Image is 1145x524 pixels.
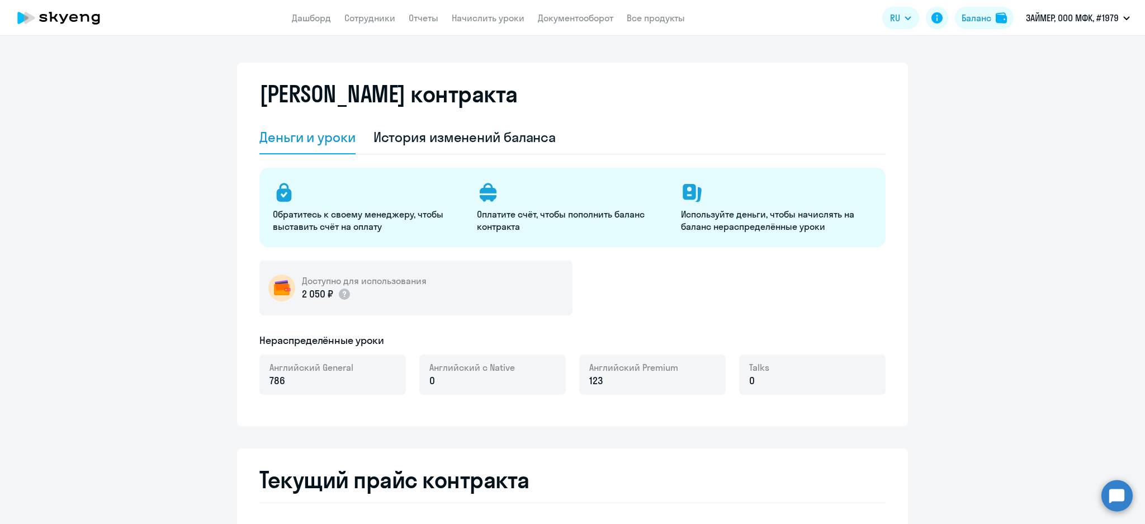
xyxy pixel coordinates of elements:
h2: Текущий прайс контракта [259,466,886,493]
h5: Доступно для использования [302,275,427,287]
span: 786 [269,374,285,388]
span: 123 [589,374,603,388]
button: RU [882,7,919,29]
a: Дашборд [292,12,331,23]
a: Отчеты [409,12,438,23]
p: 2 050 ₽ [302,287,351,301]
button: Балансbalance [955,7,1014,29]
p: Обратитесь к своему менеджеру, чтобы выставить счёт на оплату [273,208,463,233]
img: balance [996,12,1007,23]
button: ЗАЙМЕР, ООО МФК, #1979 [1020,4,1135,31]
span: Talks [749,361,769,374]
span: Английский с Native [429,361,515,374]
span: RU [890,11,900,25]
span: Английский General [269,361,353,374]
span: 0 [749,374,755,388]
p: Используйте деньги, чтобы начислять на баланс нераспределённые уроки [681,208,872,233]
a: Документооборот [538,12,613,23]
a: Начислить уроки [452,12,524,23]
p: ЗАЙМЕР, ООО МФК, #1979 [1026,11,1119,25]
span: 0 [429,374,435,388]
h5: Нераспределённые уроки [259,333,384,348]
h2: [PERSON_NAME] контракта [259,81,518,107]
a: Все продукты [627,12,685,23]
p: Оплатите счёт, чтобы пополнить баланс контракта [477,208,668,233]
img: wallet-circle.png [268,275,295,301]
div: Баланс [962,11,991,25]
span: Английский Premium [589,361,678,374]
div: История изменений баланса [373,128,556,146]
div: Деньги и уроки [259,128,356,146]
a: Сотрудники [344,12,395,23]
